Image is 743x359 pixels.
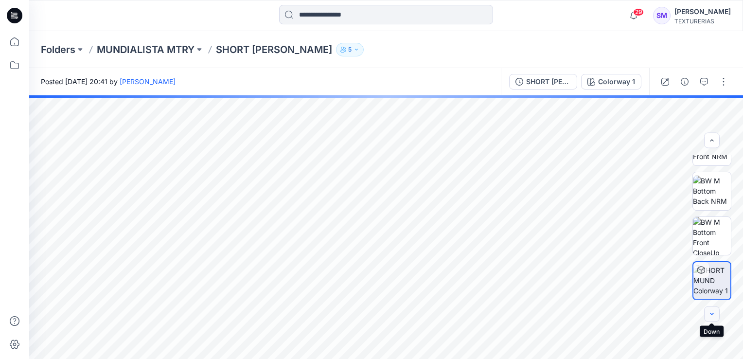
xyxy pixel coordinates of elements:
[693,217,731,255] img: BW M Bottom Front CloseUp NRM
[348,44,352,55] p: 5
[677,74,692,90] button: Details
[598,76,635,87] div: Colorway 1
[653,7,671,24] div: SM
[97,43,195,56] a: MUNDIALISTA MTRY
[674,6,731,18] div: [PERSON_NAME]
[41,43,75,56] a: Folders
[120,77,176,86] a: [PERSON_NAME]
[633,8,644,16] span: 29
[693,176,731,206] img: BW M Bottom Back NRM
[216,43,332,56] p: SHORT [PERSON_NAME]
[581,74,641,90] button: Colorway 1
[41,76,176,87] span: Posted [DATE] 20:41 by
[526,76,571,87] div: SHORT [PERSON_NAME]
[674,18,731,25] div: TEXTURERIAS
[509,74,577,90] button: SHORT [PERSON_NAME]
[336,43,364,56] button: 5
[693,265,730,296] img: SHORT MUND Colorway 1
